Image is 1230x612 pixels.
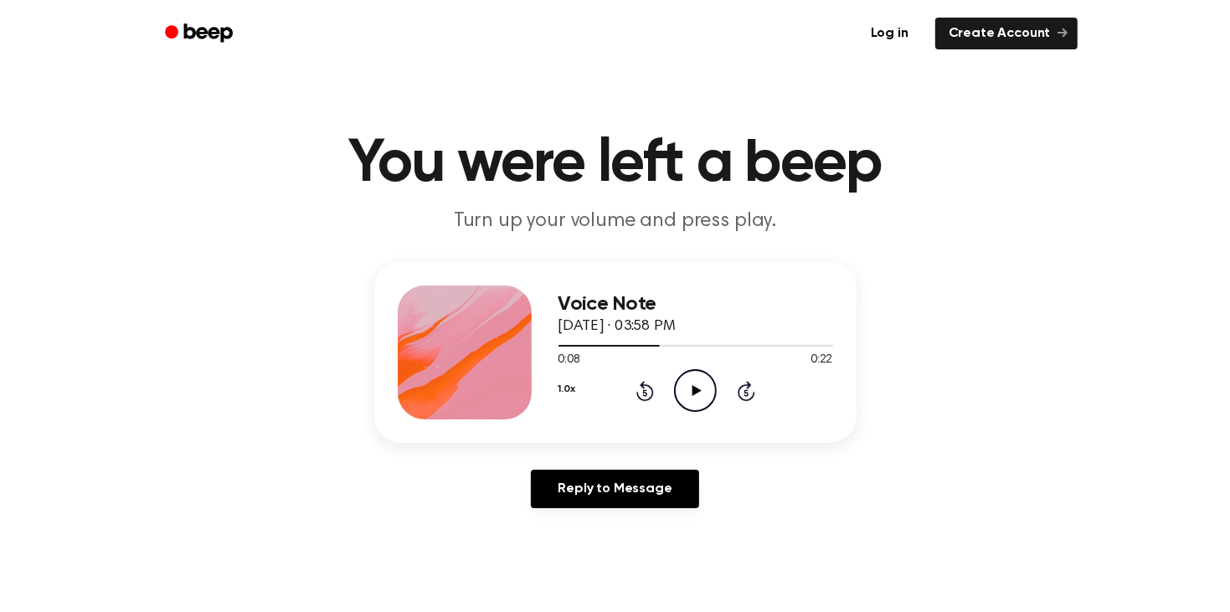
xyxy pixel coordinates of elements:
[558,375,575,404] button: 1.0x
[531,470,698,508] a: Reply to Message
[935,18,1078,49] a: Create Account
[153,18,248,50] a: Beep
[558,293,833,316] h3: Voice Note
[854,14,925,53] a: Log in
[558,319,676,334] span: [DATE] · 03:58 PM
[187,134,1044,194] h1: You were left a beep
[294,208,937,235] p: Turn up your volume and press play.
[811,352,832,369] span: 0:22
[558,352,580,369] span: 0:08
